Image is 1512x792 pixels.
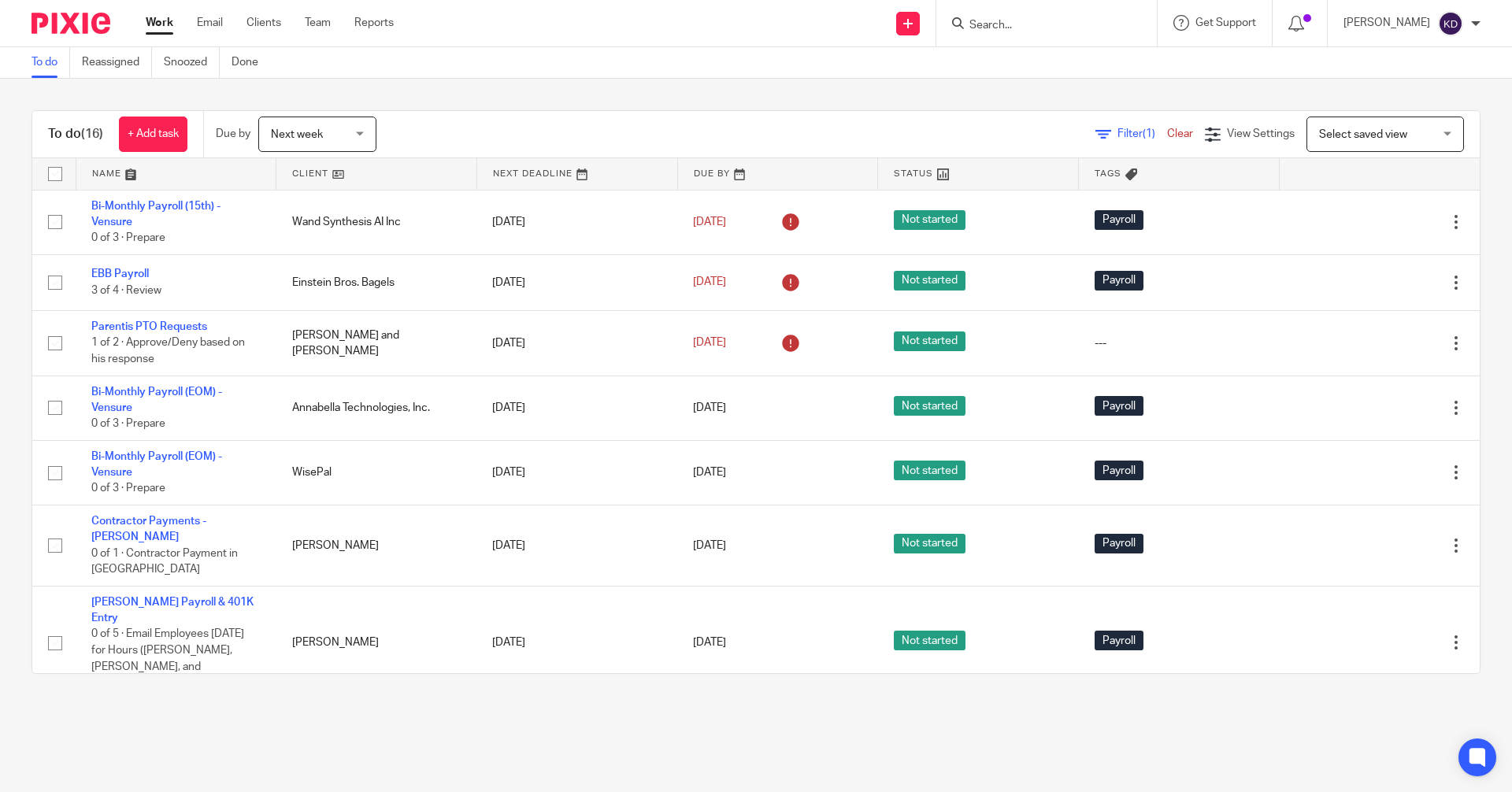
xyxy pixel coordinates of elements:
a: Contractor Payments - [PERSON_NAME] [91,516,206,542]
a: Clients [246,15,281,31]
p: Due by [216,126,250,142]
span: Next week [271,129,323,140]
a: Bi-Monthly Payroll (EOM) - Vensure [91,387,222,413]
span: [DATE] [693,277,726,288]
td: Annabella Technologies, Inc. [276,376,477,440]
span: 3 of 4 · Review [91,285,161,296]
span: Payroll [1095,396,1143,416]
span: Not started [894,461,965,480]
span: [DATE] [693,637,726,648]
img: Pixie [31,13,110,34]
span: Payroll [1095,534,1143,553]
span: Not started [894,210,965,230]
input: Search [968,19,1110,33]
a: + Add task [119,117,187,152]
td: WisePal [276,440,477,505]
span: View Settings [1227,128,1295,139]
h1: To do [48,126,103,142]
td: [DATE] [476,505,677,587]
a: Reports [354,15,394,31]
td: Wand Synthesis AI Inc [276,190,477,254]
td: [DATE] [476,440,677,505]
span: [DATE] [693,217,726,228]
span: (16) [81,128,103,140]
a: Team [305,15,331,31]
span: Not started [894,271,965,291]
p: [PERSON_NAME] [1343,15,1430,31]
div: --- [1095,335,1264,351]
td: Einstein Bros. Bagels [276,254,477,310]
span: Get Support [1195,17,1256,28]
span: (1) [1143,128,1155,139]
span: Select saved view [1319,129,1407,140]
span: [DATE] [693,540,726,551]
a: To do [31,47,70,78]
td: [DATE] [476,254,677,310]
span: Payroll [1095,631,1143,650]
a: Bi-Monthly Payroll (15th) - Vensure [91,201,220,228]
span: [DATE] [693,402,726,413]
a: EBB Payroll [91,268,149,279]
td: [DATE] [476,311,677,376]
img: svg%3E [1438,11,1463,36]
td: [PERSON_NAME] and [PERSON_NAME] [276,311,477,376]
td: [PERSON_NAME] [276,505,477,587]
span: Not started [894,396,965,416]
span: Payroll [1095,461,1143,480]
a: Reassigned [82,47,152,78]
a: Bi-Monthly Payroll (EOM) - Vensure [91,451,222,478]
a: Clear [1167,128,1193,139]
a: Snoozed [164,47,220,78]
span: [DATE] [693,467,726,478]
a: Done [232,47,270,78]
span: 0 of 3 · Prepare [91,483,165,494]
span: Tags [1095,169,1121,178]
a: Work [146,15,173,31]
span: Payroll [1095,271,1143,291]
td: [DATE] [476,190,677,254]
span: Not started [894,331,965,351]
a: Parentis PTO Requests [91,321,207,332]
span: [DATE] [693,338,726,349]
span: 0 of 3 · Prepare [91,418,165,429]
span: Filter [1117,128,1167,139]
span: Not started [894,631,965,650]
td: [DATE] [476,586,677,699]
span: 0 of 3 · Prepare [91,232,165,243]
span: Not started [894,534,965,553]
a: [PERSON_NAME] Payroll & 401K Entry [91,597,254,624]
td: [DATE] [476,376,677,440]
span: 0 of 1 · Contractor Payment in [GEOGRAPHIC_DATA] [91,548,238,575]
td: [PERSON_NAME] [276,586,477,699]
span: 1 of 2 · Approve/Deny based on his response [91,338,245,365]
span: Payroll [1095,210,1143,230]
span: 0 of 5 · Email Employees [DATE] for Hours ([PERSON_NAME], [PERSON_NAME], and [PERSON_NAME]) [91,629,244,689]
a: Email [197,15,223,31]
